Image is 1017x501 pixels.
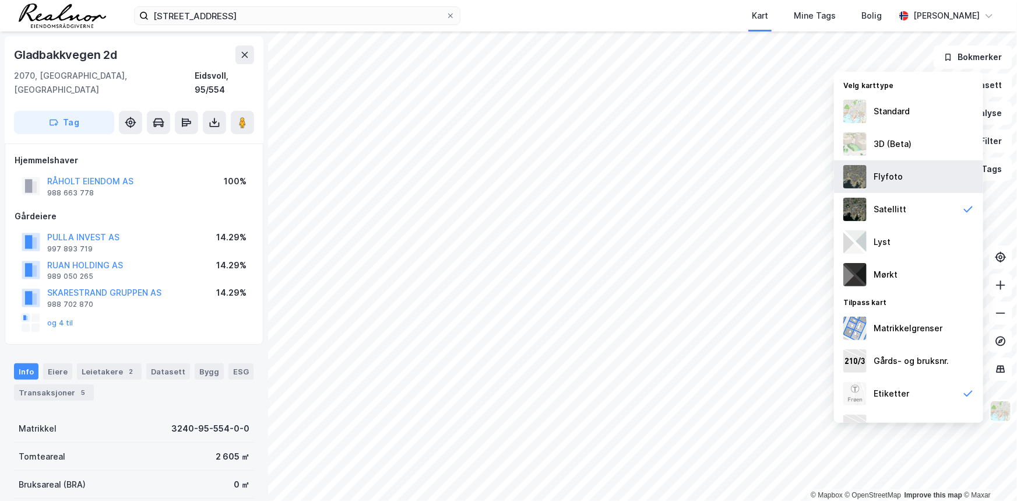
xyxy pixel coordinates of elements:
[874,354,949,368] div: Gårds- og bruksnr.
[19,422,57,436] div: Matrikkel
[874,137,912,151] div: 3D (Beta)
[47,272,93,281] div: 989 050 265
[874,321,942,335] div: Matrikkelgrenser
[874,202,906,216] div: Satellitt
[843,100,867,123] img: Z
[19,3,106,28] img: realnor-logo.934646d98de889bb5806.png
[216,286,247,300] div: 14.29%
[990,400,1012,422] img: Z
[874,104,910,118] div: Standard
[14,111,114,134] button: Tag
[843,132,867,156] img: Z
[77,363,142,380] div: Leietakere
[843,198,867,221] img: 9k=
[19,450,65,464] div: Tomteareal
[47,300,93,309] div: 988 702 870
[47,244,93,254] div: 997 893 719
[171,422,249,436] div: 3240-95-554-0-0
[216,230,247,244] div: 14.29%
[874,387,909,401] div: Etiketter
[15,209,254,223] div: Gårdeiere
[845,491,902,499] a: OpenStreetMap
[959,445,1017,501] div: Kontrollprogram for chat
[874,268,898,282] div: Mørkt
[195,363,224,380] div: Bygg
[216,258,247,272] div: 14.29%
[934,45,1012,69] button: Bokmerker
[843,349,867,373] img: cadastreKeys.547ab17ec502f5a4ef2b.jpeg
[195,69,254,97] div: Eidsvoll, 95/554
[15,153,254,167] div: Hjemmelshaver
[78,387,89,398] div: 5
[19,478,86,492] div: Bruksareal (BRA)
[834,291,983,312] div: Tilpass kart
[874,235,891,249] div: Lyst
[14,363,38,380] div: Info
[843,230,867,254] img: luj3wr1y2y3+OchiMxRmMxRlscgabnMEmZ7DJGWxyBpucwSZnsMkZbHIGm5zBJmewyRlscgabnMEmZ7DJGWxyBpucwSZnsMkZ...
[125,366,137,377] div: 2
[47,188,94,198] div: 988 663 778
[843,415,867,438] img: majorOwner.b5e170eddb5c04bfeeff.jpeg
[843,263,867,286] img: nCdM7BzjoCAAAAAElFTkSuQmCC
[149,7,446,24] input: Søk på adresse, matrikkel, gårdeiere, leietakere eller personer
[752,9,768,23] div: Kart
[811,491,843,499] a: Mapbox
[14,45,119,64] div: Gladbakkvegen 2d
[843,165,867,188] img: Z
[958,157,1012,181] button: Tags
[905,491,962,499] a: Improve this map
[834,74,983,95] div: Velg karttype
[843,382,867,405] img: Z
[234,478,249,492] div: 0 ㎡
[14,69,195,97] div: 2070, [GEOGRAPHIC_DATA], [GEOGRAPHIC_DATA]
[959,445,1017,501] iframe: Chat Widget
[794,9,836,23] div: Mine Tags
[843,317,867,340] img: cadastreBorders.cfe08de4b5ddd52a10de.jpeg
[228,363,254,380] div: ESG
[956,129,1012,153] button: Filter
[14,384,94,401] div: Transaksjoner
[216,450,249,464] div: 2 605 ㎡
[146,363,190,380] div: Datasett
[874,170,903,184] div: Flyfoto
[874,419,916,433] div: Hovedeier
[913,9,980,23] div: [PERSON_NAME]
[43,363,72,380] div: Eiere
[224,174,247,188] div: 100%
[861,9,882,23] div: Bolig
